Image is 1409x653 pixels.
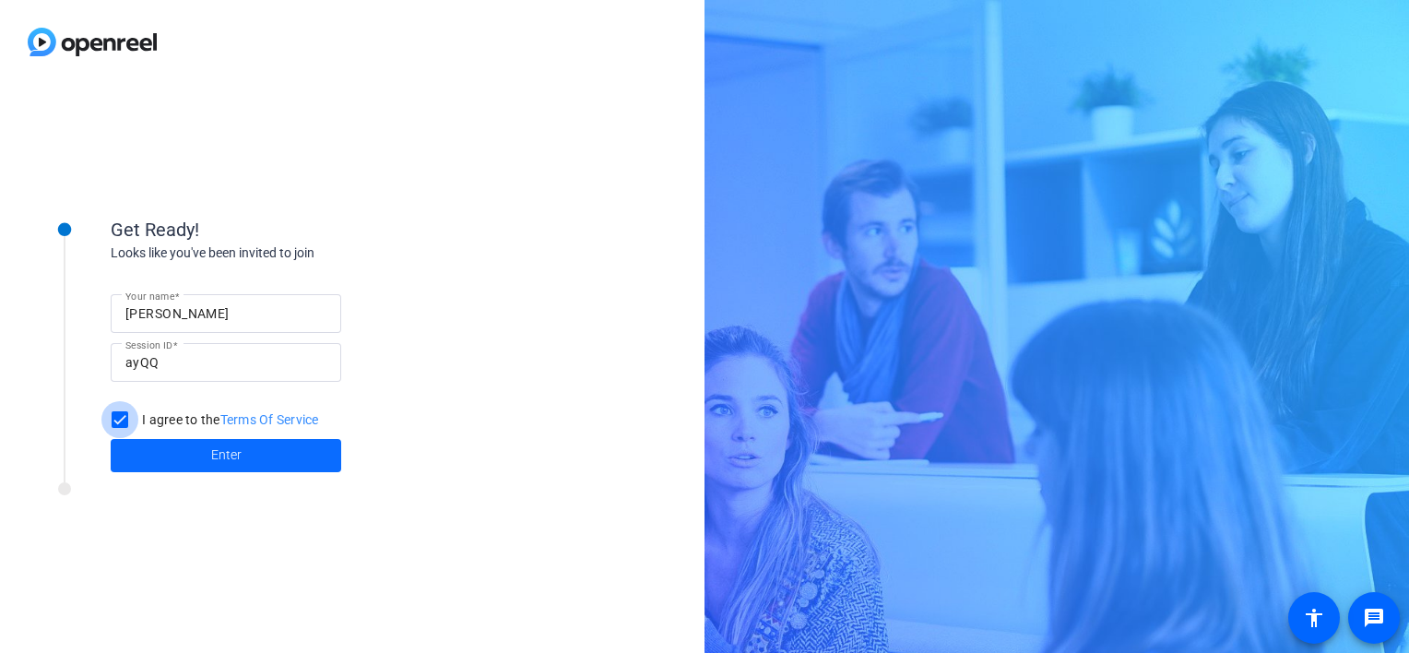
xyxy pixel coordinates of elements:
[111,243,480,263] div: Looks like you've been invited to join
[125,291,174,302] mat-label: Your name
[125,339,172,350] mat-label: Session ID
[138,410,319,429] label: I agree to the
[220,412,319,427] a: Terms Of Service
[211,445,242,465] span: Enter
[111,439,341,472] button: Enter
[1303,607,1325,629] mat-icon: accessibility
[111,216,480,243] div: Get Ready!
[1363,607,1385,629] mat-icon: message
